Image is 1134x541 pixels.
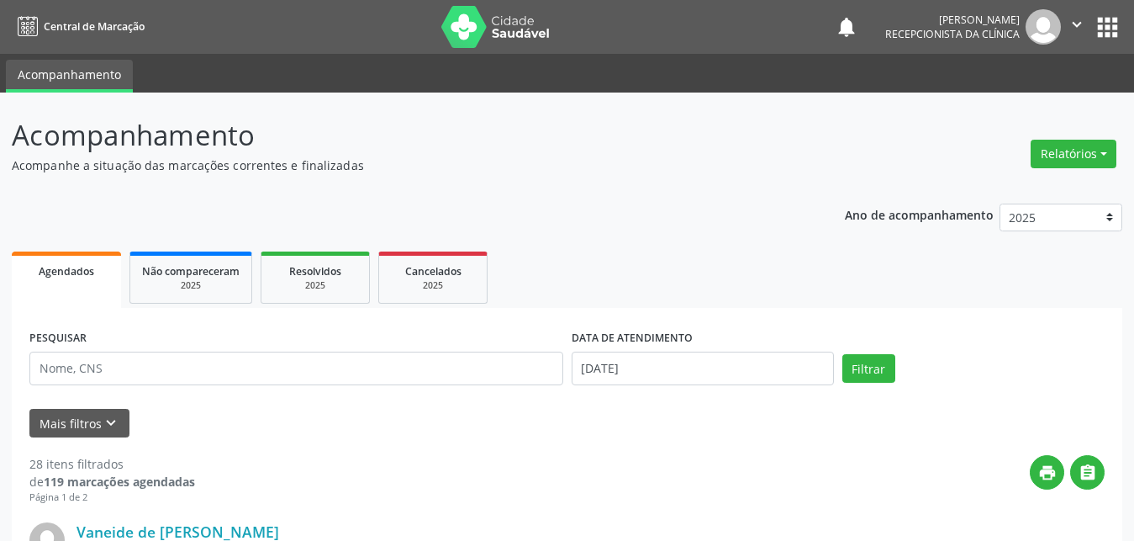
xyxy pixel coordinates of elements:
[12,156,789,174] p: Acompanhe a situação das marcações correntes e finalizadas
[289,264,341,278] span: Resolvidos
[142,279,240,292] div: 2025
[1026,9,1061,45] img: img
[885,27,1020,41] span: Recepcionista da clínica
[44,474,195,490] strong: 119 marcações agendadas
[572,352,834,385] input: Selecione um intervalo
[1079,464,1097,482] i: 
[572,326,693,352] label: DATA DE ATENDIMENTO
[835,15,858,39] button: notifications
[842,354,895,383] button: Filtrar
[1070,455,1105,490] button: 
[29,455,195,473] div: 28 itens filtrados
[1093,13,1122,42] button: apps
[142,264,240,278] span: Não compareceram
[76,522,279,541] a: Vaneide de [PERSON_NAME]
[1068,15,1086,34] i: 
[1030,455,1064,490] button: print
[29,326,87,352] label: PESQUISAR
[273,279,357,292] div: 2025
[6,60,133,93] a: Acompanhamento
[39,264,94,278] span: Agendados
[845,204,994,225] p: Ano de acompanhamento
[1038,464,1057,482] i: print
[1031,140,1116,168] button: Relatórios
[29,409,129,438] button: Mais filtroskeyboard_arrow_down
[405,264,462,278] span: Cancelados
[12,13,145,40] a: Central de Marcação
[12,114,789,156] p: Acompanhamento
[885,13,1020,27] div: [PERSON_NAME]
[44,19,145,34] span: Central de Marcação
[29,473,195,491] div: de
[1061,9,1093,45] button: 
[102,414,120,432] i: keyboard_arrow_down
[29,491,195,505] div: Página 1 de 2
[391,279,475,292] div: 2025
[29,352,563,385] input: Nome, CNS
